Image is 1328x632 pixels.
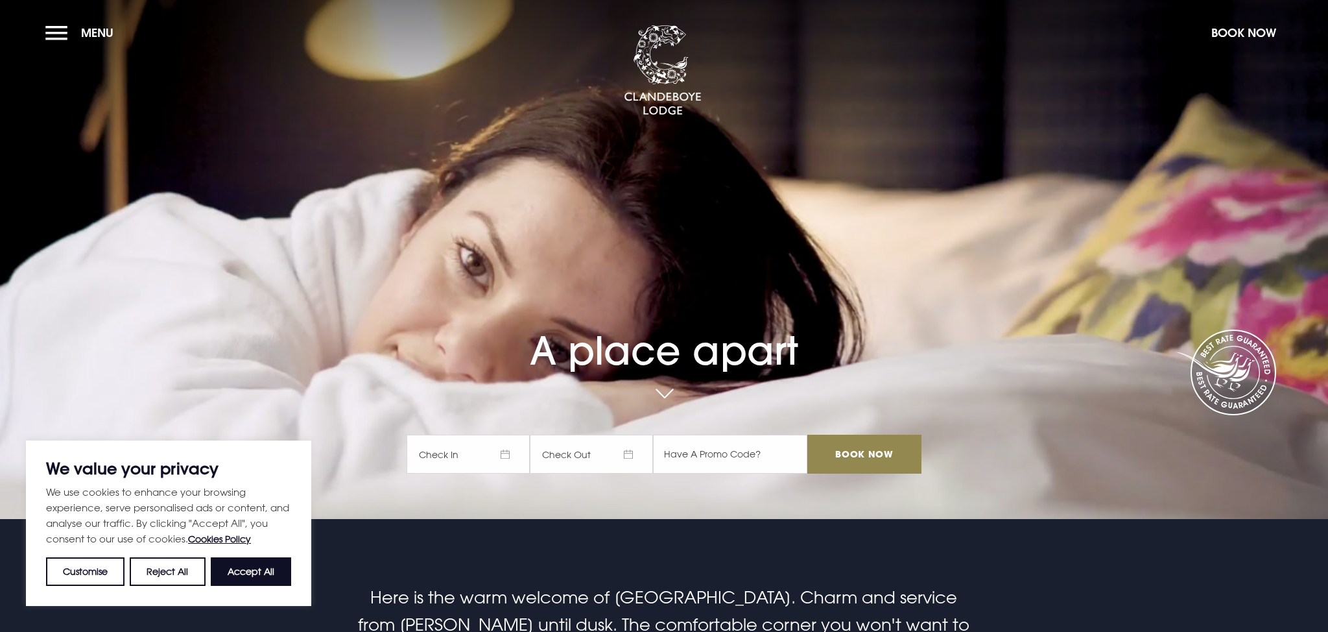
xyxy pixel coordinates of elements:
[211,557,291,586] button: Accept All
[1205,19,1283,47] button: Book Now
[130,557,205,586] button: Reject All
[188,533,251,544] a: Cookies Policy
[46,461,291,476] p: We value your privacy
[407,289,921,374] h1: A place apart
[45,19,120,47] button: Menu
[81,25,113,40] span: Menu
[46,557,124,586] button: Customise
[26,441,311,606] div: We value your privacy
[807,435,921,474] input: Book Now
[653,435,807,474] input: Have A Promo Code?
[46,484,291,547] p: We use cookies to enhance your browsing experience, serve personalised ads or content, and analys...
[407,435,530,474] span: Check In
[530,435,653,474] span: Check Out
[624,25,702,116] img: Clandeboye Lodge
